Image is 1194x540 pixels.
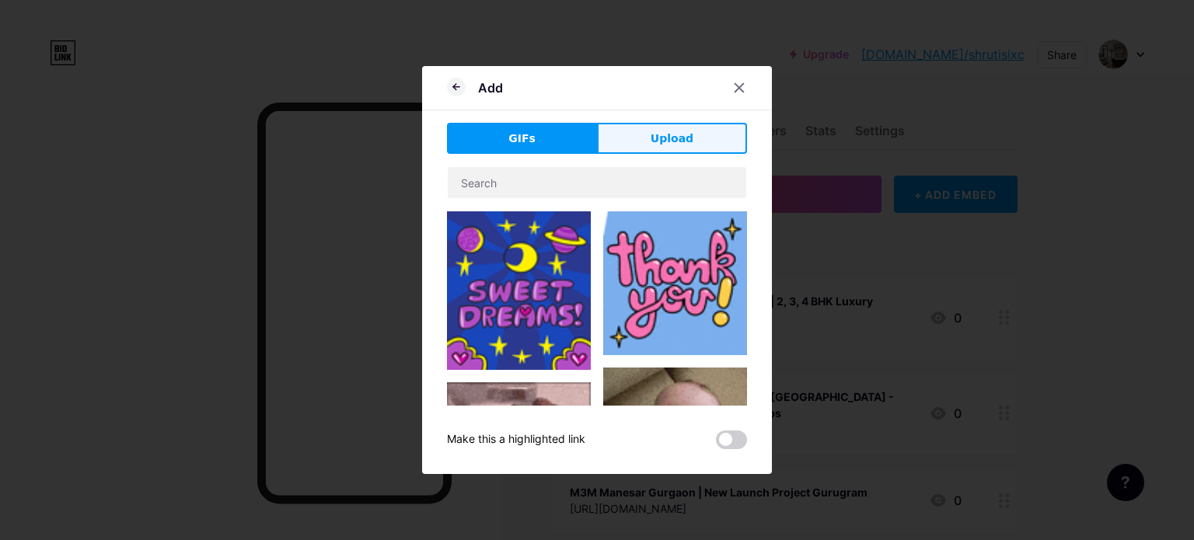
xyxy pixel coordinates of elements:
input: Search [448,167,746,198]
img: Gihpy [603,368,747,477]
div: Make this a highlighted link [447,430,585,449]
div: Add [478,78,503,97]
span: Upload [651,131,693,147]
button: GIFs [447,123,597,154]
button: Upload [597,123,747,154]
img: Gihpy [603,211,747,355]
img: Gihpy [447,211,591,370]
span: GIFs [508,131,536,147]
